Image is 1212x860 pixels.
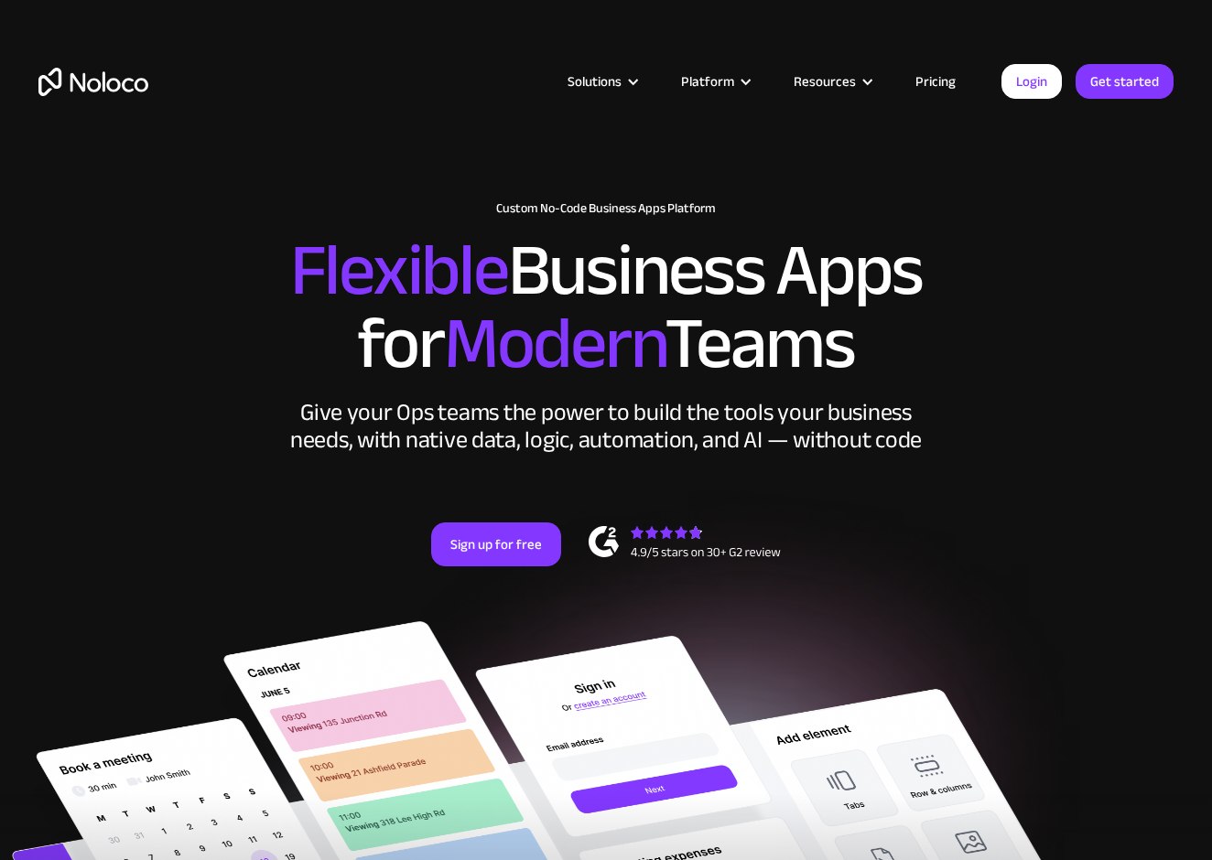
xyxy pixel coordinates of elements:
[1001,64,1062,99] a: Login
[1076,64,1174,99] a: Get started
[38,234,1174,381] h2: Business Apps for Teams
[658,70,771,93] div: Platform
[38,68,148,96] a: home
[545,70,658,93] div: Solutions
[794,70,856,93] div: Resources
[286,399,926,454] div: Give your Ops teams the power to build the tools your business needs, with native data, logic, au...
[771,70,893,93] div: Resources
[681,70,734,93] div: Platform
[38,201,1174,216] h1: Custom No-Code Business Apps Platform
[444,275,665,412] span: Modern
[431,522,561,566] a: Sign up for free
[290,202,508,339] span: Flexible
[568,70,622,93] div: Solutions
[893,70,979,93] a: Pricing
